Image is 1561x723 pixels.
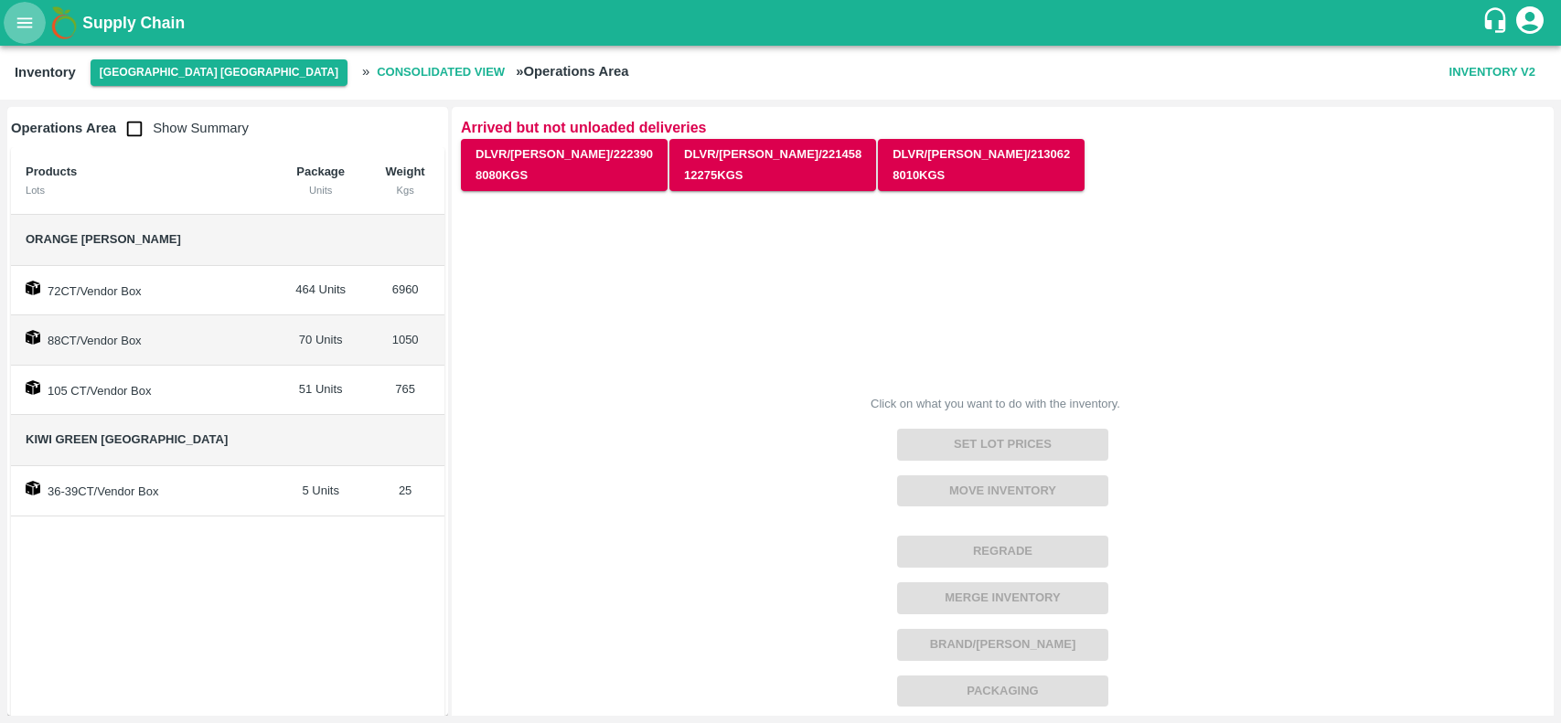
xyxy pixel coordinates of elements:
b: Weight [386,165,425,178]
b: Package [296,165,345,178]
button: DLVR/[PERSON_NAME]/22145812275Kgs [669,139,876,192]
b: Consolidated View [377,62,505,83]
span: Kiwi Green [GEOGRAPHIC_DATA] [26,432,228,446]
td: 765 [366,366,444,416]
button: DLVR/[PERSON_NAME]/2223908080Kgs [461,139,668,192]
img: box [26,330,40,345]
b: Products [26,165,77,178]
button: Inventory V2 [1442,57,1543,89]
td: 25 [366,466,444,516]
button: DLVR/[PERSON_NAME]/2130628010Kgs [878,139,1085,192]
a: Supply Chain [82,10,1481,36]
div: Lots [26,182,261,198]
td: 36-39CT/Vendor Box [11,466,275,516]
b: Operations Area [11,121,116,135]
span: Orange [PERSON_NAME] [26,232,181,246]
td: 1050 [366,315,444,366]
td: 6960 [366,266,444,316]
span: Show Summary [116,121,249,135]
img: box [26,481,40,495]
b: Inventory [15,65,76,80]
div: Click on what you want to do with the inventory. [871,395,1120,413]
b: Supply Chain [82,14,185,32]
img: box [26,380,40,395]
div: Units [290,182,351,198]
td: 464 Units [275,266,366,316]
td: 105 CT/Vendor Box [11,366,275,416]
p: Arrived but not unloaded deliveries [461,116,1545,139]
td: 70 Units [275,315,366,366]
td: 5 Units [275,466,366,516]
div: Kgs [380,182,430,198]
span: Consolidated View [369,57,512,89]
td: 72CT/Vendor Box [11,266,275,316]
b: » Operations Area [516,64,628,79]
td: 51 Units [275,366,366,416]
button: Select DC [91,59,347,86]
div: customer-support [1481,6,1513,39]
div: account of current user [1513,4,1546,42]
img: box [26,281,40,295]
button: open drawer [4,2,46,44]
td: 88CT/Vendor Box [11,315,275,366]
h2: » [362,57,628,89]
img: logo [46,5,82,41]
